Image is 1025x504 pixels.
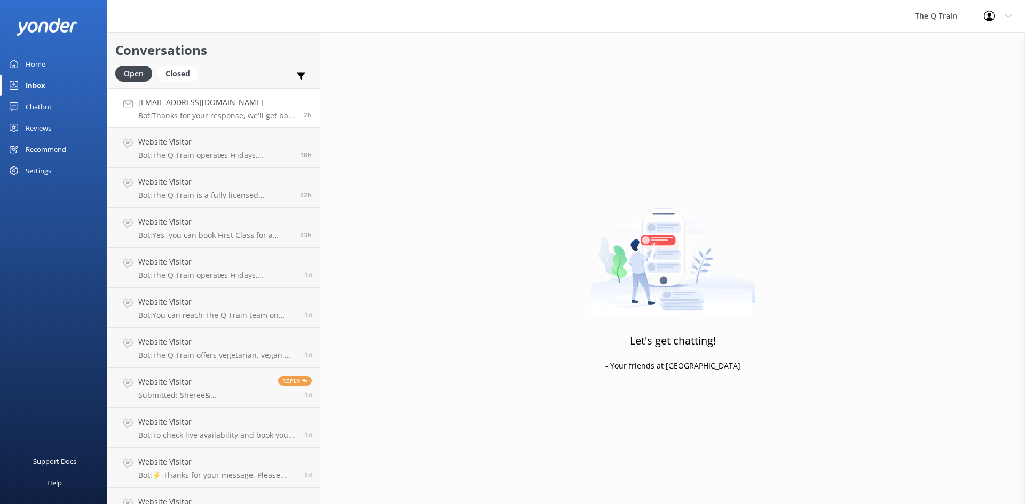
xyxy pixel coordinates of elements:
a: Website VisitorBot:To check live availability and book your experience, please click [URL][DOMAIN... [107,408,320,448]
h4: Website Visitor [138,416,296,428]
p: Bot: To check live availability and book your experience, please click [URL][DOMAIN_NAME]. [138,430,296,440]
a: Website VisitorBot:You can reach The Q Train team on [PHONE_NUMBER] or email [EMAIL_ADDRESS][DOMA... [107,288,320,328]
h4: Website Visitor [138,376,270,388]
div: Settings [26,160,51,181]
div: Home [26,53,45,75]
span: Aug 26 2025 12:38pm (UTC +10:00) Australia/Sydney [304,470,312,479]
a: Open [115,67,157,79]
span: Aug 27 2025 02:40pm (UTC +10:00) Australia/Sydney [300,190,312,199]
div: Recommend [26,139,66,160]
p: Bot: The Q Train operates Fridays, Saturdays, and Sundays all year round, except on Public Holida... [138,270,296,280]
span: Aug 26 2025 09:01pm (UTC +10:00) Australia/Sydney [304,350,312,359]
div: Open [115,66,152,82]
a: Closed [157,67,203,79]
img: yonder-white-logo.png [16,18,77,36]
div: Closed [157,66,198,82]
span: Aug 27 2025 10:11am (UTC +10:00) Australia/Sydney [304,310,312,319]
span: Aug 27 2025 02:12pm (UTC +10:00) Australia/Sydney [300,230,312,239]
h2: Conversations [115,40,312,60]
a: Website VisitorBot:The Q Train operates Fridays, Saturdays, and Sundays all year round, except on... [107,248,320,288]
a: Website VisitorBot:Yes, you can book First Class for a group of 4 guests. First Class Dining is v... [107,208,320,248]
a: Website VisitorBot:The Q Train is a fully licensed restaurant, and we do not allow other alcohol ... [107,168,320,208]
p: Bot: The Q Train offers vegetarian, vegan, and pescatarian menus that complement the standard deg... [138,350,296,360]
h4: Website Visitor [138,336,296,348]
h4: Website Visitor [138,456,296,468]
a: Website VisitorSubmitted: Sheree& [PERSON_NAME] [EMAIL_ADDRESS][DOMAIN_NAME] 0427532534 Hi, Have ... [107,368,320,408]
img: artwork of a man stealing a conversation from at giant smartphone [590,186,755,319]
div: Chatbot [26,96,52,117]
p: Bot: The Q Train operates Fridays, Saturdays, and Sundays all year round, except on Public Holida... [138,150,292,160]
div: Help [47,472,62,493]
span: Aug 27 2025 07:03pm (UTC +10:00) Australia/Sydney [300,150,312,159]
div: Inbox [26,75,45,96]
h4: Website Visitor [138,176,292,188]
h3: Let's get chatting! [630,332,716,349]
h4: Website Visitor [138,296,296,308]
span: Aug 26 2025 05:27pm (UTC +10:00) Australia/Sydney [304,390,312,399]
a: Website VisitorBot:The Q Train operates Fridays, Saturdays, and Sundays all year round, except on... [107,128,320,168]
span: Aug 27 2025 11:03am (UTC +10:00) Australia/Sydney [304,270,312,279]
span: Aug 28 2025 11:25am (UTC +10:00) Australia/Sydney [304,110,312,119]
a: [EMAIL_ADDRESS][DOMAIN_NAME]Bot:Thanks for your response, we'll get back to you as soon as we can... [107,88,320,128]
div: Support Docs [33,451,76,472]
p: Bot: You can reach The Q Train team on [PHONE_NUMBER] or email [EMAIL_ADDRESS][DOMAIN_NAME]. For ... [138,310,296,320]
span: Aug 26 2025 02:54pm (UTC +10:00) Australia/Sydney [304,430,312,439]
h4: [EMAIL_ADDRESS][DOMAIN_NAME] [138,97,296,108]
p: Bot: ⚡ Thanks for your message. Please contact us on the form below so we can answer you question. [138,470,296,480]
a: Website VisitorBot:The Q Train offers vegetarian, vegan, and pescatarian menus that complement th... [107,328,320,368]
span: Reply [278,376,312,386]
h4: Website Visitor [138,216,292,228]
div: Reviews [26,117,51,139]
h4: Website Visitor [138,136,292,148]
a: Website VisitorBot:⚡ Thanks for your message. Please contact us on the form below so we can answe... [107,448,320,488]
p: Bot: The Q Train is a fully licensed restaurant, and we do not allow other alcohol to be brought ... [138,190,292,200]
p: - Your friends at [GEOGRAPHIC_DATA] [605,360,740,372]
p: Bot: Yes, you can book First Class for a group of 4 guests. First Class Dining is very popular, s... [138,230,292,240]
p: Bot: Thanks for your response, we'll get back to you as soon as we can during opening hours. [138,111,296,121]
p: Submitted: Sheree& [PERSON_NAME] [EMAIL_ADDRESS][DOMAIN_NAME] 0427532534 Hi, Have put down name o... [138,390,270,400]
h4: Website Visitor [138,256,296,268]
